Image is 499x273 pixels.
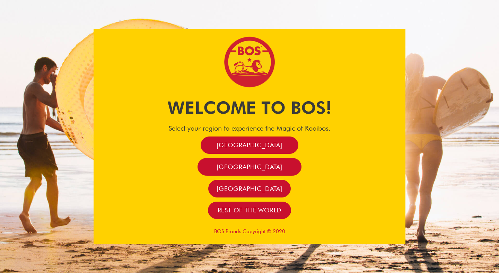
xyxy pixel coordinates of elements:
a: [GEOGRAPHIC_DATA] [208,180,291,197]
h1: Welcome to BOS! [94,96,405,120]
p: BOS Brands Copyright © 2020 [94,228,405,235]
span: Rest of the world [218,206,282,214]
a: Rest of the world [208,202,291,219]
a: [GEOGRAPHIC_DATA] [201,136,298,154]
span: [GEOGRAPHIC_DATA] [217,163,282,171]
a: [GEOGRAPHIC_DATA] [198,158,301,176]
span: [GEOGRAPHIC_DATA] [217,141,282,149]
span: [GEOGRAPHIC_DATA] [217,185,282,193]
h4: Select your region to experience the Magic of Rooibos. [94,124,405,132]
img: Bos Brands [224,36,275,88]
